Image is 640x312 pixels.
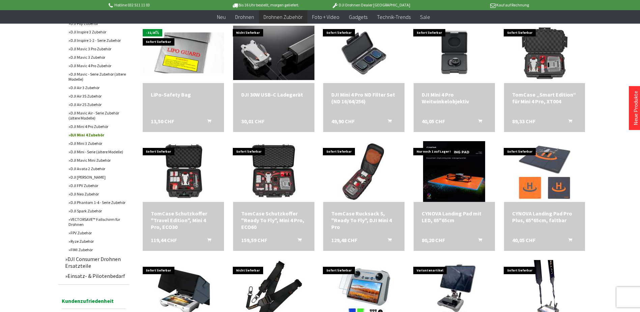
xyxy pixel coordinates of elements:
[65,83,129,92] a: DJI Air 3 Zubehör
[151,91,216,98] a: LiPo-Safety Bag 13,50 CHF In den Warenkorb
[420,14,430,20] span: Sale
[423,141,485,202] img: CYNOVA Landing Pad mit LED, 65"65cm
[331,118,355,125] span: 49,90 CHF
[65,28,129,36] a: DJI Inspire 3 Zubehör
[349,14,367,20] span: Gadgets
[259,10,307,24] a: Drohnen Zubehör
[65,173,129,181] a: DJI [PERSON_NAME]
[241,210,306,230] div: TomCase Schutzkoffer "Ready To Fly", Mini 4 Pro, ECO60
[143,32,224,73] img: LiPo-Safety Bag
[512,237,535,243] span: 40,05 CHF
[318,1,423,9] p: DJI Drohnen Dealer [GEOGRAPHIC_DATA]
[65,148,129,156] a: DJI Mini - Serie (ältere Modelle)
[514,141,575,202] img: CYNOVA Landing Pad Pro Plus, 65*65cm, faltbar
[263,14,303,20] span: Drohnen Zubehör
[422,210,487,224] div: CYNOVA Landing Pad mit LED, 65"65cm
[108,1,213,9] p: Hotline 032 511 11 03
[65,156,129,164] a: DJI Mavic Mini Zubehör
[62,271,129,281] a: Einsatz- & Pilotenbedarf
[512,118,535,125] span: 89,33 CHF
[372,10,415,24] a: Technik-Trends
[65,36,129,45] a: DJI Inspire 1-2 - Serie Zubehör
[151,91,216,98] div: LiPo-Safety Bag
[62,296,126,309] span: Kundenzufriedenheit
[334,141,394,202] img: TomCase Rucksack S, "Ready To Fly", DJI Mini 4 Pro
[65,237,129,245] a: Ryze Zubehör
[65,92,129,100] a: DJI Air 3S Zubehör
[235,14,254,20] span: Drohnen
[632,91,639,125] a: Neue Produkte
[151,210,216,230] a: TomCase Schutzkoffer "Travel Edition", Mini 4 Pro, ECO30 119,44 CHF In den Warenkorb
[151,118,174,125] span: 13,50 CHF
[65,198,129,207] a: DJI Phantom 1-4 - Serie Zubehör
[377,14,411,20] span: Technik-Trends
[241,118,265,125] span: 30,01 CHF
[65,190,129,198] a: DJI Neo Zubehör
[241,237,267,243] span: 159,59 CHF
[151,237,177,243] span: 119,44 CHF
[241,91,306,98] a: DJI 30W USB-C Ladegerät 30,01 CHF
[560,237,576,245] button: In den Warenkorb
[514,22,575,83] img: TomCase „Smart Edition“ für Mini 4 Pro, XT004
[233,26,314,80] img: DJI 30W USB-C Ladegerät
[331,91,396,105] div: DJI Mini 4 Pro ND Filter Set (ND 16/64/256)
[230,10,259,24] a: Drohnen
[331,237,357,243] span: 129,48 CHF
[65,109,129,122] a: DJI Mavic Air - Serie Zubehör (ältere Modelle)
[65,100,129,109] a: DJI Air 2S Zubehör
[213,1,318,9] p: Bis 16 Uhr bestellt, morgen geliefert.
[416,22,492,83] img: DJI Mini 4 Pro Weitwinkelobjektiv
[217,14,226,20] span: Neu
[331,91,396,105] a: DJI Mini 4 Pro ND Filter Set (ND 16/64/256) 49,90 CHF In den Warenkorb
[312,14,339,20] span: Foto + Video
[422,91,487,105] div: DJI Mini 4 Pro Weitwinkelobjektiv
[212,10,230,24] a: Neu
[512,91,577,105] div: TomCase „Smart Edition“ für Mini 4 Pro, XT004
[512,210,577,224] div: CYNOVA Landing Pad Pro Plus, 65*65cm, faltbar
[65,122,129,131] a: DJI Mini 4 Pro Zubehör
[422,118,445,125] span: 40,05 CHF
[512,210,577,224] a: CYNOVA Landing Pad Pro Plus, 65*65cm, faltbar 40,05 CHF In den Warenkorb
[241,210,306,230] a: TomCase Schutzkoffer "Ready To Fly", Mini 4 Pro, ECO60 159,59 CHF In den Warenkorb
[331,210,396,230] a: TomCase Rucksack S, "Ready To Fly", DJI Mini 4 Pro 129,48 CHF In den Warenkorb
[65,70,129,83] a: DJI Mavic - Serie Zubehör (ältere Modelle)
[422,237,445,243] span: 80,20 CHF
[331,210,396,230] div: TomCase Rucksack S, "Ready To Fly", DJI Mini 4 Pro
[65,53,129,61] a: DJI Mavic 3 Zubehör
[199,118,215,127] button: In den Warenkorb
[65,207,129,215] a: DJI Spark Zubehör
[424,1,529,9] p: Kauf auf Rechnung
[151,210,216,230] div: TomCase Schutzkoffer "Travel Edition", Mini 4 Pro, ECO30
[65,215,129,229] a: VECTORSAVE™ Fallschirm für Drohnen
[307,10,344,24] a: Foto + Video
[65,61,129,70] a: DJI Mavic 4 Pro Zubehör
[241,91,306,98] div: DJI 30W USB-C Ladegerät
[65,139,129,148] a: DJI Mini 3 Zubehör
[470,118,486,127] button: In den Warenkorb
[65,45,129,53] a: DJI Mavic 3 Pro Zubehör
[153,141,214,202] img: TomCase Schutzkoffer "Travel Edition", Mini 4 Pro, ECO30
[560,118,576,127] button: In den Warenkorb
[380,118,396,127] button: In den Warenkorb
[344,10,372,24] a: Gadgets
[65,245,129,254] a: FIMI Zubehör
[289,237,306,245] button: In den Warenkorb
[65,164,129,173] a: DJI Avata 2 Zubehör
[326,22,402,83] img: DJI Mini 4 Pro ND Filter Set (ND 16/64/256)
[422,210,487,224] a: CYNOVA Landing Pad mit LED, 65"65cm 80,20 CHF In den Warenkorb
[65,181,129,190] a: DJI FPV Zubehör
[65,131,129,139] a: DJI Mini 4 Zubehör
[243,141,304,202] img: TomCase Schutzkoffer "Ready To Fly", Mini 4 Pro, ECO60
[415,10,435,24] a: Sale
[65,229,129,237] a: FPV Zubehör
[470,237,486,245] button: In den Warenkorb
[380,237,396,245] button: In den Warenkorb
[422,91,487,105] a: DJI Mini 4 Pro Weitwinkelobjektiv 40,05 CHF In den Warenkorb
[512,91,577,105] a: TomCase „Smart Edition“ für Mini 4 Pro, XT004 89,33 CHF In den Warenkorb
[62,254,129,271] a: DJI Consumer Drohnen Ersatzteile
[199,237,215,245] button: In den Warenkorb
